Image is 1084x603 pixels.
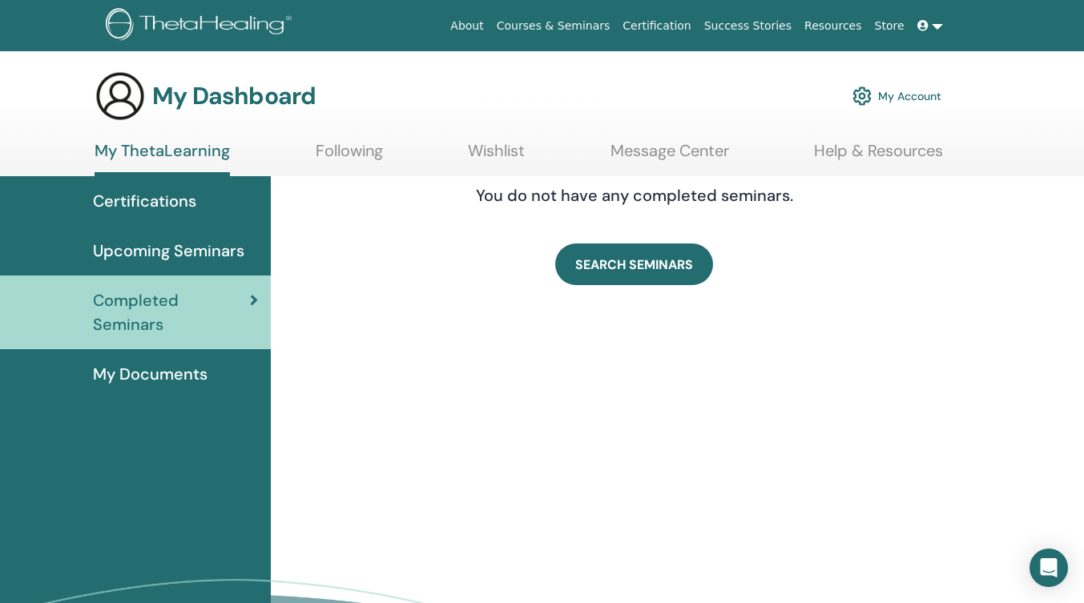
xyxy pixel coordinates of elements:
a: Following [316,141,383,172]
img: logo.png [106,8,297,44]
a: My Account [852,78,941,114]
a: SEARCH SEMINARS [555,243,713,285]
span: Upcoming Seminars [93,239,244,263]
a: My ThetaLearning [95,141,230,176]
img: cog.svg [852,82,872,110]
a: Help & Resources [814,141,943,172]
a: Wishlist [468,141,525,172]
a: Store [868,11,911,41]
div: Open Intercom Messenger [1030,549,1068,587]
a: Resources [798,11,868,41]
a: Courses & Seminars [490,11,617,41]
a: Success Stories [698,11,798,41]
span: Certifications [93,189,196,213]
h3: My Dashboard [152,82,316,111]
span: SEARCH SEMINARS [575,256,693,273]
span: My Documents [93,362,208,386]
a: Certification [616,11,697,41]
h4: You do not have any completed seminars. [382,186,887,205]
a: Message Center [611,141,729,172]
span: Completed Seminars [93,288,250,336]
img: generic-user-icon.jpg [95,70,146,122]
a: About [444,11,490,41]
